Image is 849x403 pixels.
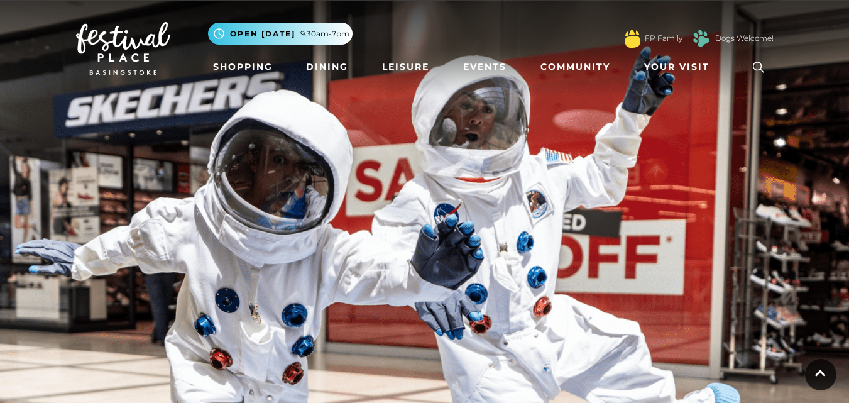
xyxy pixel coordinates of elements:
[644,60,709,74] span: Your Visit
[458,55,512,79] a: Events
[208,23,353,45] button: Open [DATE] 9.30am-7pm
[300,28,349,40] span: 9.30am-7pm
[208,55,278,79] a: Shopping
[645,33,682,44] a: FP Family
[639,55,721,79] a: Your Visit
[377,55,434,79] a: Leisure
[301,55,353,79] a: Dining
[230,28,295,40] span: Open [DATE]
[76,22,170,75] img: Festival Place Logo
[715,33,774,44] a: Dogs Welcome!
[535,55,615,79] a: Community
